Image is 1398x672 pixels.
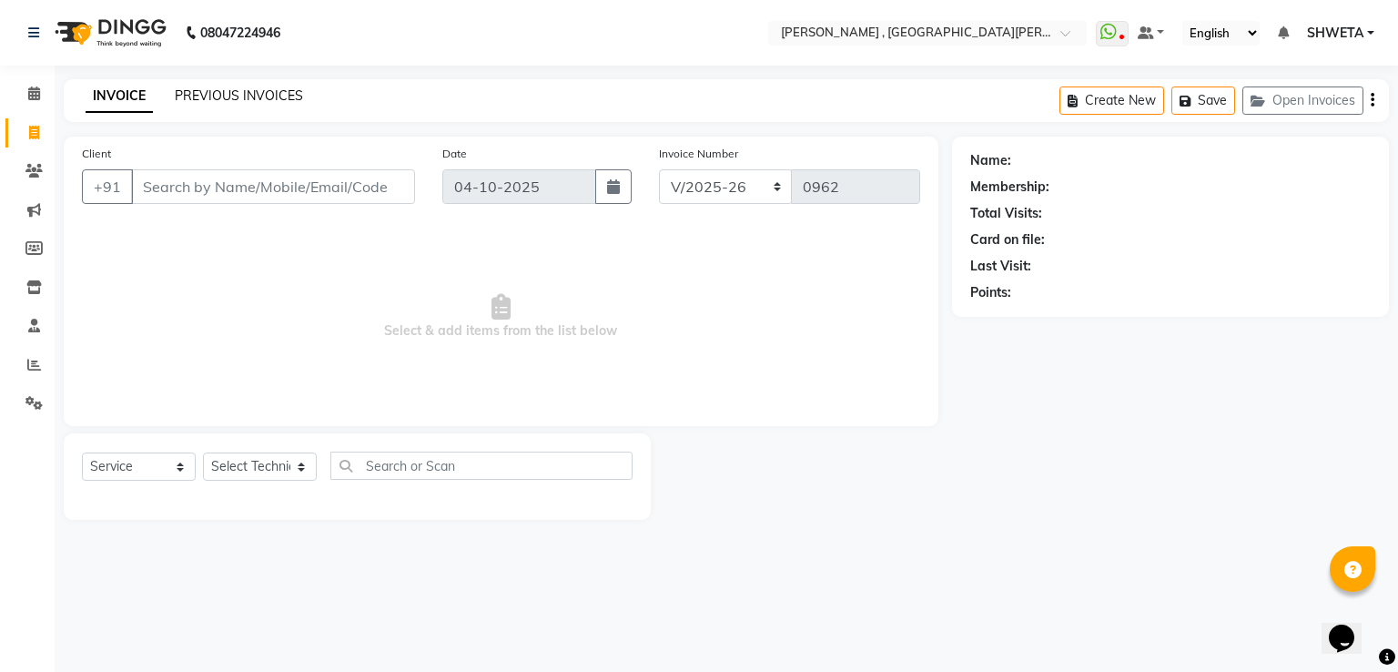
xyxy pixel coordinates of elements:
button: Create New [1059,87,1164,115]
label: Date [442,146,467,162]
div: Name: [970,151,1011,170]
img: logo [46,7,171,58]
div: Membership: [970,178,1049,197]
label: Client [82,146,111,162]
div: Total Visits: [970,204,1042,223]
div: Card on file: [970,230,1045,249]
input: Search or Scan [330,452,633,480]
span: Select & add items from the list below [82,226,920,408]
a: PREVIOUS INVOICES [175,87,303,104]
input: Search by Name/Mobile/Email/Code [131,169,415,204]
iframe: chat widget [1322,599,1380,654]
button: +91 [82,169,133,204]
a: INVOICE [86,80,153,113]
button: Save [1171,87,1235,115]
label: Invoice Number [659,146,738,162]
button: Open Invoices [1242,87,1363,115]
b: 08047224946 [200,7,280,58]
div: Points: [970,283,1011,302]
span: SHWETA [1307,24,1363,43]
div: Last Visit: [970,257,1031,276]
